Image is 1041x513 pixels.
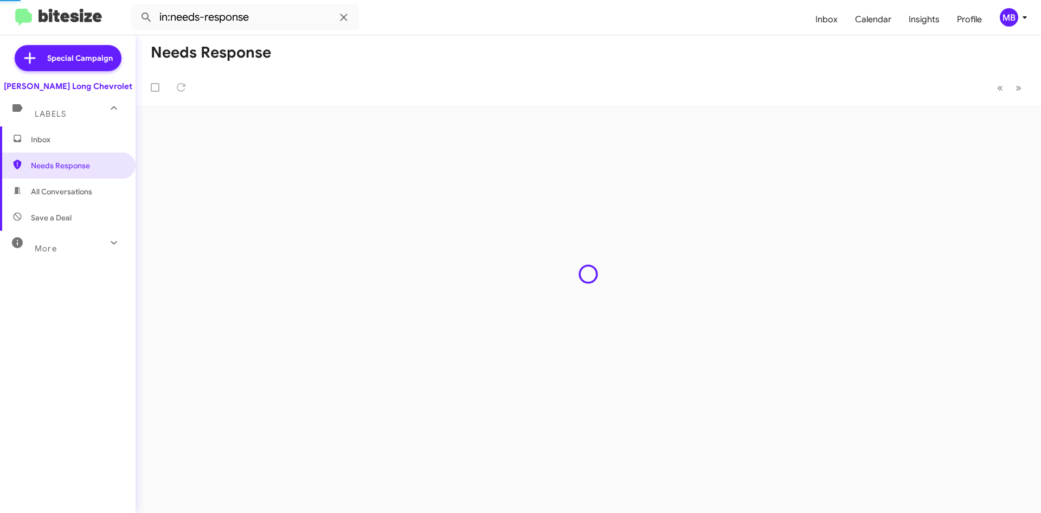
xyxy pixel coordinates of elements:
button: Previous [991,77,1010,99]
a: Calendar [846,4,900,35]
span: All Conversations [31,186,92,197]
span: Inbox [31,134,123,145]
button: MB [991,8,1029,27]
span: « [997,81,1003,94]
span: Needs Response [31,160,123,171]
span: » [1016,81,1021,94]
span: Labels [35,109,66,119]
a: Insights [900,4,948,35]
div: MB [1000,8,1018,27]
h1: Needs Response [151,44,271,61]
span: Save a Deal [31,212,72,223]
span: Special Campaign [47,53,113,64]
a: Profile [948,4,991,35]
nav: Page navigation example [991,77,1028,99]
a: Inbox [807,4,846,35]
span: More [35,244,57,254]
input: Search [131,4,359,30]
button: Next [1009,77,1028,99]
a: Special Campaign [15,45,121,71]
div: [PERSON_NAME] Long Chevrolet [4,81,132,92]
